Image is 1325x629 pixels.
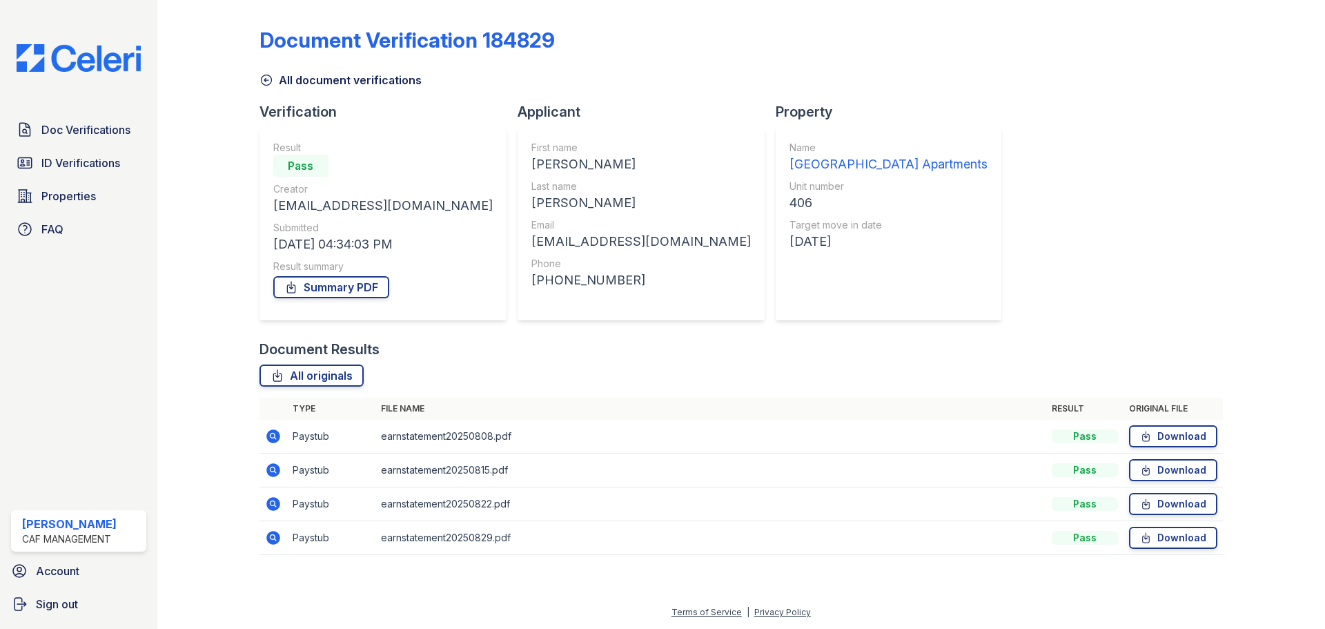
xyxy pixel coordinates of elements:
div: [DATE] [789,232,988,251]
a: Download [1129,493,1217,515]
div: Document Results [259,340,380,359]
div: Pass [1052,463,1118,477]
div: Name [789,141,988,155]
td: earnstatement20250822.pdf [375,487,1046,521]
span: Properties [41,188,96,204]
span: FAQ [41,221,63,238]
div: Property [776,102,1012,122]
img: CE_Logo_Blue-a8612792a0a2168367f1c8372b55b34899dd931a85d93a1a3d3e32e68fde9ad4.png [6,44,152,72]
td: Paystub [287,420,375,454]
td: Paystub [287,487,375,521]
a: Download [1129,527,1217,549]
a: Download [1129,459,1217,481]
a: Terms of Service [671,607,742,617]
div: Phone [531,257,751,271]
div: Pass [273,155,328,177]
div: | [747,607,749,617]
div: Last name [531,180,751,193]
th: Type [287,398,375,420]
div: 406 [789,193,988,213]
a: All originals [259,365,364,387]
div: Pass [1052,531,1118,545]
div: Document Verification 184829 [259,28,555,52]
div: Target move in date [789,218,988,232]
a: Privacy Policy [754,607,811,617]
a: Sign out [6,590,152,618]
a: FAQ [11,215,146,243]
div: First name [531,141,751,155]
a: ID Verifications [11,149,146,177]
td: earnstatement20250829.pdf [375,521,1046,555]
td: earnstatement20250815.pdf [375,454,1046,487]
div: Email [531,218,751,232]
a: Account [6,557,152,585]
th: File name [375,398,1046,420]
a: Doc Verifications [11,116,146,144]
span: Doc Verifications [41,122,130,138]
div: [PERSON_NAME] [531,193,751,213]
a: Download [1129,425,1217,447]
div: [GEOGRAPHIC_DATA] Apartments [789,155,988,174]
div: Result [273,141,493,155]
a: All document verifications [259,72,422,88]
a: Properties [11,182,146,210]
div: [PHONE_NUMBER] [531,271,751,290]
div: [EMAIL_ADDRESS][DOMAIN_NAME] [273,196,493,215]
div: Submitted [273,221,493,235]
td: earnstatement20250808.pdf [375,420,1046,454]
div: Creator [273,182,493,196]
div: [EMAIL_ADDRESS][DOMAIN_NAME] [531,232,751,251]
td: Paystub [287,454,375,487]
div: Unit number [789,180,988,193]
div: Applicant [518,102,776,122]
a: Summary PDF [273,276,389,298]
div: Pass [1052,497,1118,511]
div: Pass [1052,429,1118,443]
span: Sign out [36,596,78,612]
div: CAF Management [22,532,117,546]
div: Result summary [273,260,493,273]
div: [PERSON_NAME] [531,155,751,174]
td: Paystub [287,521,375,555]
div: [PERSON_NAME] [22,516,117,532]
th: Result [1046,398,1123,420]
div: [DATE] 04:34:03 PM [273,235,493,254]
div: Verification [259,102,518,122]
a: Name [GEOGRAPHIC_DATA] Apartments [789,141,988,174]
span: ID Verifications [41,155,120,171]
span: Account [36,563,79,579]
th: Original file [1123,398,1223,420]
